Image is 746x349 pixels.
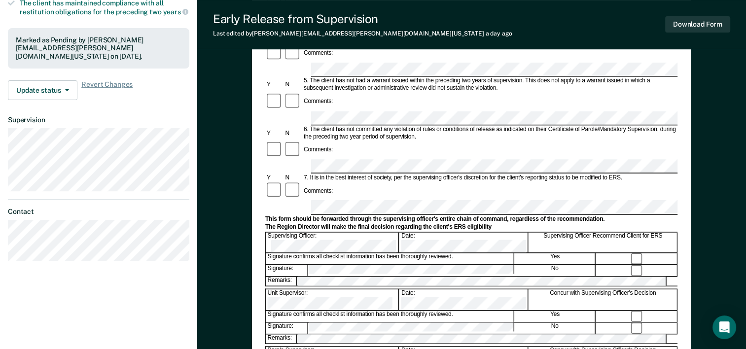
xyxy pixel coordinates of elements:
div: N [284,81,302,89]
dt: Contact [8,208,189,216]
div: N [284,174,302,181]
div: The Region Director will make the final decision regarding the client's ERS eligibility [265,223,677,231]
div: Date: [400,232,528,253]
div: No [515,265,596,276]
div: Date: [400,289,528,310]
div: Last edited by [PERSON_NAME][EMAIL_ADDRESS][PERSON_NAME][DOMAIN_NAME][US_STATE] [213,30,512,37]
div: Supervising Officer: [266,232,399,253]
div: Concur with Supervising Officer's Decision [529,289,677,310]
dt: Supervision [8,116,189,124]
button: Download Form [665,16,730,33]
div: Early Release from Supervision [213,12,512,26]
div: Y [265,130,284,137]
div: Comments: [302,146,334,154]
div: Yes [515,253,596,264]
div: Signature confirms all checklist information has been thoroughly reviewed. [266,253,514,264]
div: Signature confirms all checklist information has been thoroughly reviewed. [266,311,514,322]
div: Remarks: [266,334,298,343]
div: Y [265,174,284,181]
div: 7. It is in the best interest of society, per the supervising officer's discretion for the client... [302,174,677,181]
div: Comments: [302,98,334,105]
div: Comments: [302,187,334,195]
div: Marked as Pending by [PERSON_NAME][EMAIL_ADDRESS][PERSON_NAME][DOMAIN_NAME][US_STATE] on [DATE]. [16,36,181,61]
span: a day ago [486,30,512,37]
div: Remarks: [266,277,298,286]
div: Signature: [266,323,308,334]
div: Yes [515,311,596,322]
span: years [163,8,188,16]
div: No [515,323,596,334]
span: Revert Changes [81,80,133,100]
div: This form should be forwarded through the supervising officer's entire chain of command, regardle... [265,215,677,223]
div: Comments: [302,50,334,57]
div: 5. The client has not had a warrant issued within the preceding two years of supervision. This do... [302,77,677,92]
div: Signature: [266,265,308,276]
div: 6. The client has not committed any violation of rules or conditions of release as indicated on t... [302,126,677,140]
div: Y [265,81,284,89]
div: Supervising Officer Recommend Client for ERS [529,232,677,253]
button: Update status [8,80,77,100]
div: Unit Supervisor: [266,289,399,310]
div: Open Intercom Messenger [712,315,736,339]
div: N [284,130,302,137]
